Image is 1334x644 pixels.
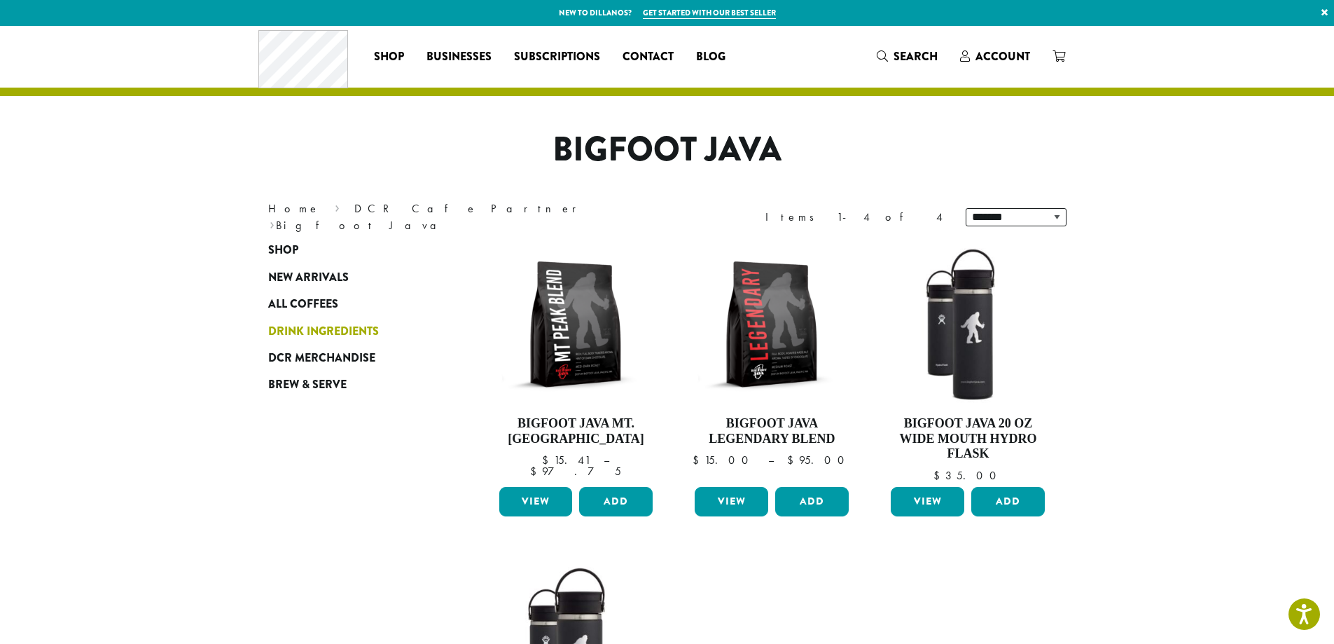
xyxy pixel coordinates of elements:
a: Bigfoot Java 20 oz Wide Mouth Hydro Flask $35.00 [887,244,1048,481]
bdi: 35.00 [933,468,1003,483]
span: $ [542,453,554,467]
a: Bigfoot Java Legendary Blend [691,244,852,481]
span: Account [975,48,1030,64]
a: New Arrivals [268,264,436,291]
span: Subscriptions [514,48,600,66]
button: Add [775,487,849,516]
button: Add [971,487,1045,516]
span: Contact [623,48,674,66]
button: Add [579,487,653,516]
span: $ [787,453,799,467]
span: Businesses [426,48,492,66]
h1: Bigfoot Java [258,130,1077,170]
span: Brew & Serve [268,376,347,394]
a: Shop [363,46,415,68]
a: Brew & Serve [268,371,436,398]
bdi: 15.00 [693,453,755,467]
a: Home [268,201,320,216]
a: All Coffees [268,291,436,317]
a: DCR Cafe Partner [354,201,586,216]
div: Items 1-4 of 4 [765,209,945,226]
span: – [768,453,774,467]
span: › [270,212,275,234]
a: Get started with our best seller [643,7,776,19]
span: DCR Merchandise [268,350,375,367]
a: DCR Merchandise [268,345,436,371]
a: Shop [268,237,436,263]
span: Search [894,48,938,64]
a: Bigfoot Java Mt. [GEOGRAPHIC_DATA] [496,244,657,481]
a: View [499,487,573,516]
h4: Bigfoot Java Legendary Blend [691,416,852,446]
a: View [695,487,768,516]
bdi: 15.41 [542,453,590,467]
h4: Bigfoot Java 20 oz Wide Mouth Hydro Flask [887,416,1048,462]
bdi: 95.00 [787,453,851,467]
span: $ [530,464,542,479]
img: BFJ_Legendary_12oz-300x300.png [691,244,852,405]
img: BFJ_MtPeak_12oz-300x300.png [495,244,656,405]
span: New Arrivals [268,269,349,287]
span: › [335,196,340,217]
span: Drink Ingredients [268,323,379,341]
span: $ [693,453,704,467]
a: Drink Ingredients [268,317,436,344]
nav: Breadcrumb [268,200,646,234]
bdi: 97.75 [530,464,621,479]
span: Shop [268,242,298,259]
span: Shop [374,48,404,66]
span: – [604,453,609,467]
span: $ [933,468,945,483]
h4: Bigfoot Java Mt. [GEOGRAPHIC_DATA] [496,416,657,446]
a: Search [866,45,949,68]
a: View [891,487,964,516]
span: Blog [696,48,725,66]
img: LO2867-BFJ-Hydro-Flask-20oz-WM-wFlex-Sip-Lid-Black-300x300.jpg [887,244,1048,405]
span: All Coffees [268,296,338,313]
